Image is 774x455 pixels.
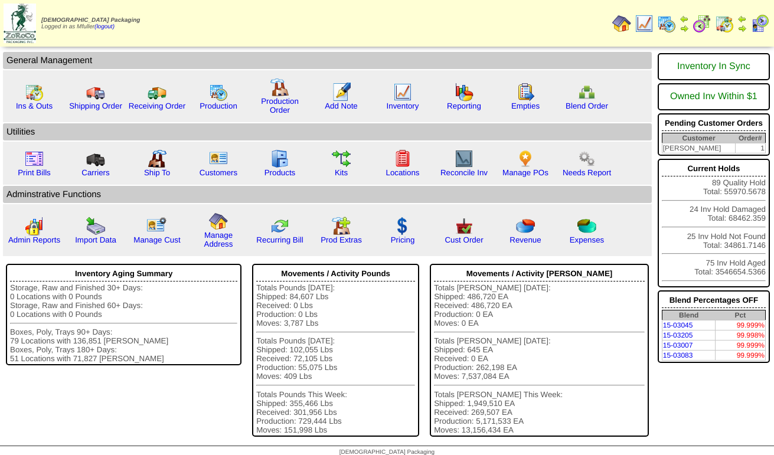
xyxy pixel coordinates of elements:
[18,168,51,177] a: Print Bills
[261,97,299,114] a: Production Order
[577,83,596,102] img: network.png
[516,149,535,168] img: po.png
[335,168,348,177] a: Kits
[663,331,693,339] a: 15-03205
[662,143,735,153] td: [PERSON_NAME]
[325,102,358,110] a: Add Note
[662,116,766,131] div: Pending Customer Orders
[4,4,36,43] img: zoroco-logo-small.webp
[434,283,645,434] div: Totals [PERSON_NAME] [DATE]: Shipped: 486,720 EA Received: 486,720 EA Production: 0 EA Moves: 0 E...
[270,78,289,97] img: factory.gif
[516,83,535,102] img: workorder.gif
[662,55,766,78] div: Inventory In Sync
[41,17,140,30] span: Logged in as Mfuller
[570,235,605,244] a: Expenses
[612,14,631,33] img: home.gif
[445,235,483,244] a: Cust Order
[447,102,481,110] a: Reporting
[393,83,412,102] img: line_graph.gif
[3,52,652,69] td: General Management
[86,149,105,168] img: truck3.gif
[511,102,540,110] a: Empties
[663,321,693,329] a: 15-03045
[200,168,237,177] a: Customers
[209,212,228,231] img: home.gif
[662,161,766,176] div: Current Holds
[716,341,766,351] td: 99.999%
[577,149,596,168] img: workflow.png
[440,168,488,177] a: Reconcile Inv
[680,24,689,33] img: arrowright.gif
[209,83,228,102] img: calendarprod.gif
[735,143,765,153] td: 1
[566,102,608,110] a: Blend Order
[10,283,237,363] div: Storage, Raw and Finished 30+ Days: 0 Locations with 0 Pounds Storage, Raw and Finished 60+ Days:...
[386,168,419,177] a: Locations
[393,217,412,235] img: dollar.gif
[200,102,237,110] a: Production
[716,320,766,330] td: 99.999%
[264,168,296,177] a: Products
[25,83,44,102] img: calendarinout.gif
[148,83,166,102] img: truck2.gif
[393,149,412,168] img: locations.gif
[662,86,766,108] div: Owned Inv Within $1
[563,168,611,177] a: Needs Report
[8,235,60,244] a: Admin Reports
[502,168,548,177] a: Manage POs
[256,283,415,434] div: Totals Pounds [DATE]: Shipped: 84,607 Lbs Received: 0 Lbs Production: 0 Lbs Moves: 3,787 Lbs Tota...
[737,24,747,33] img: arrowright.gif
[663,341,693,349] a: 15-03007
[25,217,44,235] img: graph2.png
[716,330,766,341] td: 99.998%
[716,351,766,361] td: 99.999%
[86,83,105,102] img: truck.gif
[750,14,769,33] img: calendarcustomer.gif
[10,266,237,281] div: Inventory Aging Summary
[332,83,351,102] img: orders.gif
[146,217,168,235] img: managecust.png
[455,83,473,102] img: graph.gif
[715,14,734,33] img: calendarinout.gif
[716,310,766,320] th: Pct
[270,217,289,235] img: reconcile.gif
[332,149,351,168] img: workflow.gif
[387,102,419,110] a: Inventory
[658,159,770,287] div: 89 Quality Hold Total: 55970.5678 24 Inv Hold Damaged Total: 68462.359 25 Inv Hold Not Found Tota...
[434,266,645,281] div: Movements / Activity [PERSON_NAME]
[16,102,53,110] a: Ins & Outs
[662,293,766,308] div: Blend Percentages OFF
[75,235,116,244] a: Import Data
[133,235,180,244] a: Manage Cust
[735,133,765,143] th: Order#
[209,149,228,168] img: customers.gif
[144,168,170,177] a: Ship To
[148,149,166,168] img: factory2.gif
[577,217,596,235] img: pie_chart2.png
[516,217,535,235] img: pie_chart.png
[455,149,473,168] img: line_graph2.gif
[662,133,735,143] th: Customer
[94,24,115,30] a: (logout)
[391,235,415,244] a: Pricing
[662,310,715,320] th: Blend
[129,102,185,110] a: Receiving Order
[680,14,689,24] img: arrowleft.gif
[69,102,122,110] a: Shipping Order
[635,14,654,33] img: line_graph.gif
[41,17,140,24] span: [DEMOGRAPHIC_DATA] Packaging
[3,186,652,203] td: Adminstrative Functions
[657,14,676,33] img: calendarprod.gif
[3,123,652,140] td: Utilities
[510,235,541,244] a: Revenue
[86,217,105,235] img: import.gif
[737,14,747,24] img: arrowleft.gif
[270,149,289,168] img: cabinet.gif
[455,217,473,235] img: cust_order.png
[204,231,233,248] a: Manage Address
[25,149,44,168] img: invoice2.gif
[321,235,362,244] a: Prod Extras
[256,266,415,281] div: Movements / Activity Pounds
[256,235,303,244] a: Recurring Bill
[81,168,109,177] a: Carriers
